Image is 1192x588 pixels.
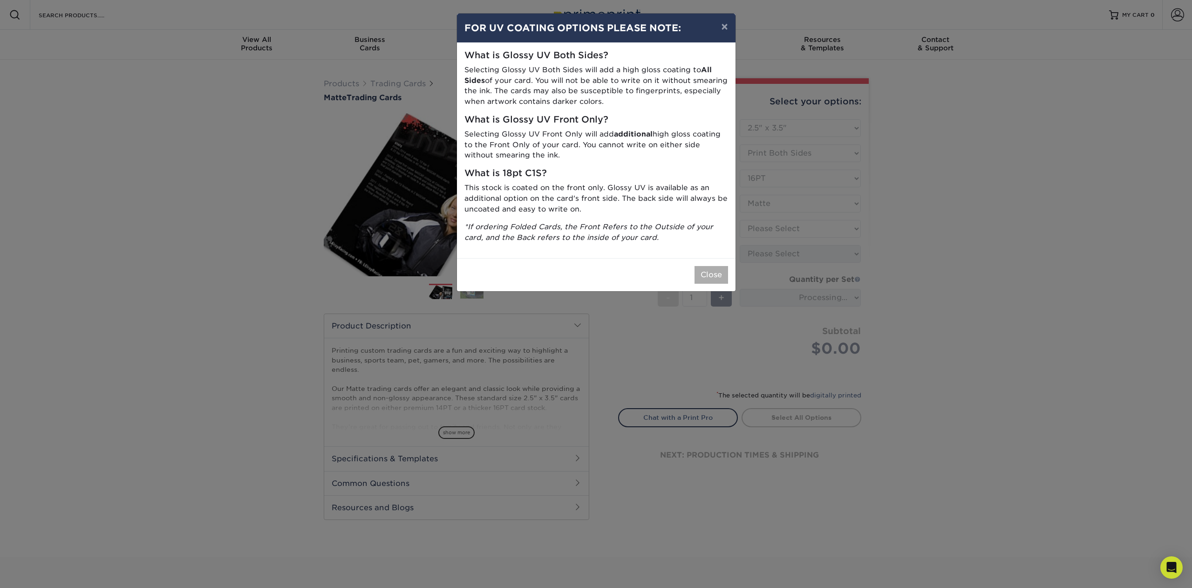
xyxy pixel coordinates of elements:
[614,130,653,138] strong: additional
[464,65,712,85] strong: All Sides
[464,50,728,61] h5: What is Glossy UV Both Sides?
[464,222,713,242] i: *If ordering Folded Cards, the Front Refers to the Outside of your card, and the Back refers to t...
[695,266,728,284] button: Close
[464,183,728,214] p: This stock is coated on the front only. Glossy UV is available as an additional option on the car...
[464,168,728,179] h5: What is 18pt C1S?
[1160,556,1183,579] div: Open Intercom Messenger
[464,115,728,125] h5: What is Glossy UV Front Only?
[464,21,728,35] h4: FOR UV COATING OPTIONS PLEASE NOTE:
[714,14,735,40] button: ×
[464,129,728,161] p: Selecting Glossy UV Front Only will add high gloss coating to the Front Only of your card. You ca...
[464,65,728,107] p: Selecting Glossy UV Both Sides will add a high gloss coating to of your card. You will not be abl...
